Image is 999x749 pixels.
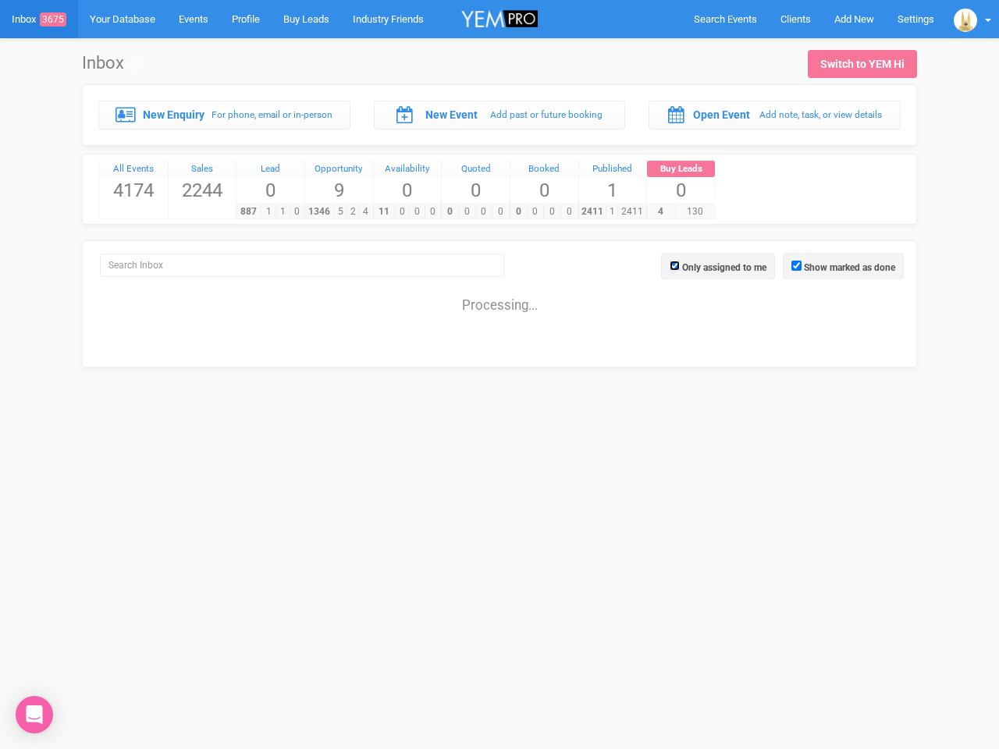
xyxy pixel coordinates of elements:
[425,204,441,219] span: 0
[236,161,304,178] a: Lead
[647,177,715,204] span: 0
[100,161,168,178] a: All Events
[169,161,236,178] a: Sales
[212,109,332,120] small: For phone, email or in-person
[305,177,373,204] span: 9
[510,177,578,204] span: 0
[276,204,290,219] span: 1
[475,204,493,219] span: 0
[834,13,874,25] span: Add New
[100,254,504,277] input: Search Inbox
[236,204,261,219] span: 887
[510,161,578,178] a: Booked
[373,204,395,219] span: 11
[374,177,442,204] span: 0
[682,261,766,275] label: Only assigned to me
[606,204,618,219] span: 1
[820,56,905,72] div: Switch to YEM Hi
[510,204,528,219] span: 0
[543,204,561,219] span: 0
[394,204,411,219] span: 0
[646,204,675,219] span: 4
[82,54,142,73] h1: Inbox
[649,101,901,129] a: Open Event Add note, task, or view details
[425,107,478,122] label: New Event
[579,177,647,204] span: 1
[675,204,715,219] span: 130
[16,696,53,733] div: Open Intercom Messenger
[359,204,372,219] span: 4
[759,109,882,120] small: Add note, task, or view details
[579,161,647,178] a: Published
[290,204,304,219] span: 0
[458,204,476,219] span: 0
[374,161,442,178] a: Availability
[780,13,811,25] span: Clients
[40,12,66,27] span: 3675
[236,177,304,204] span: 0
[442,177,510,204] span: 0
[442,161,510,178] a: Quoted
[492,204,510,219] span: 0
[647,161,715,178] a: Buy Leads
[808,50,917,78] a: Switch to YEM Hi
[100,177,168,204] span: 4174
[490,109,603,120] small: Add past or future booking
[347,204,360,219] span: 2
[693,107,750,122] label: Open Event
[578,204,607,219] span: 2411
[98,101,350,129] a: New Enquiry For phone, email or in-person
[441,204,459,219] span: 0
[409,204,425,219] span: 0
[804,261,895,275] label: Show marked as done
[143,107,204,122] label: New Enquiry
[333,204,347,219] span: 5
[169,177,236,204] span: 2244
[261,204,276,219] span: 1
[305,161,373,178] a: Opportunity
[617,204,646,219] span: 2411
[694,13,757,25] span: Search Events
[527,204,545,219] span: 0
[954,9,977,32] img: open-uri20201221-4-1o7uxas
[87,281,912,312] div: Processing...
[560,204,578,219] span: 0
[374,101,626,129] a: New Event Add past or future booking
[304,204,334,219] span: 1346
